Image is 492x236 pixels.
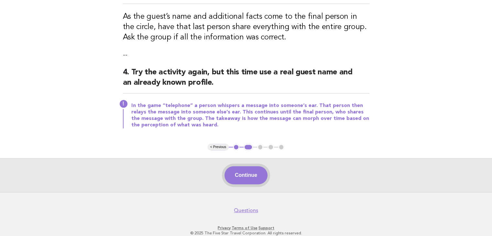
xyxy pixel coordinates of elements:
[123,12,369,43] h3: As the guest’s name and additional facts come to the final person in the circle, have that last p...
[258,226,274,230] a: Support
[123,50,369,59] p: --
[48,231,444,236] p: © 2025 The Five Star Travel Corporation. All rights reserved.
[224,166,268,184] button: Continue
[232,226,257,230] a: Terms of Use
[218,226,231,230] a: Privacy
[131,102,369,128] p: In the game “telephone” a person whispers a message into someone’s ear. That person then relays t...
[244,144,253,150] button: 2
[48,225,444,231] p: · ·
[123,67,369,93] h2: 4. Try the activity again, but this time use a real guest name and an already known profile.
[234,207,258,214] a: Questions
[208,144,229,150] button: < Previous
[233,144,239,150] button: 1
